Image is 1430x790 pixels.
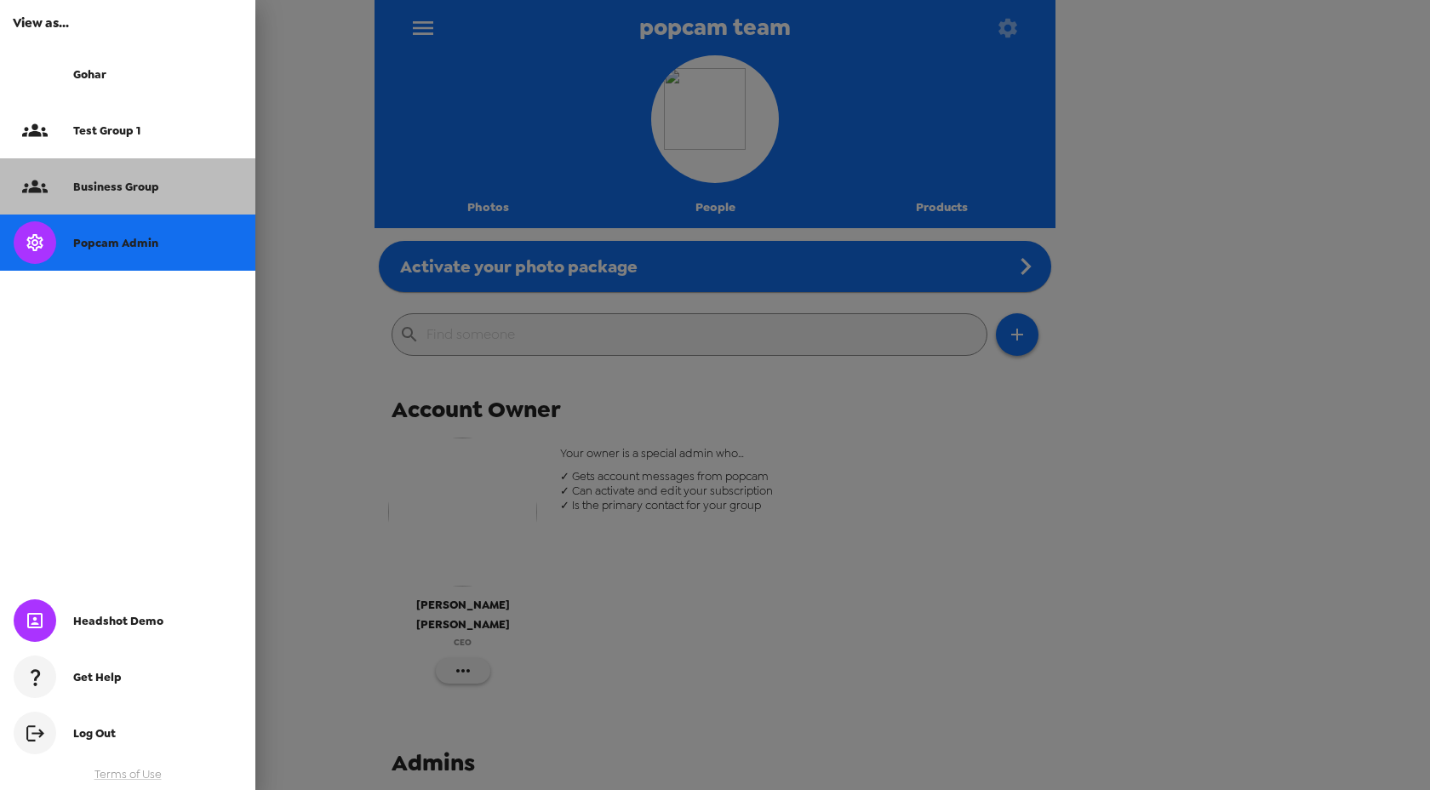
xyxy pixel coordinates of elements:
[13,13,243,33] h6: View as...
[73,614,163,628] span: Headshot Demo
[73,670,122,684] span: Get Help
[73,123,140,138] span: Test Group 1
[73,67,106,82] span: Gohar
[73,180,159,194] span: Business Group
[73,726,116,741] span: Log Out
[73,236,158,250] span: Popcam Admin
[14,53,56,95] img: userImage
[94,767,162,781] a: Terms of Use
